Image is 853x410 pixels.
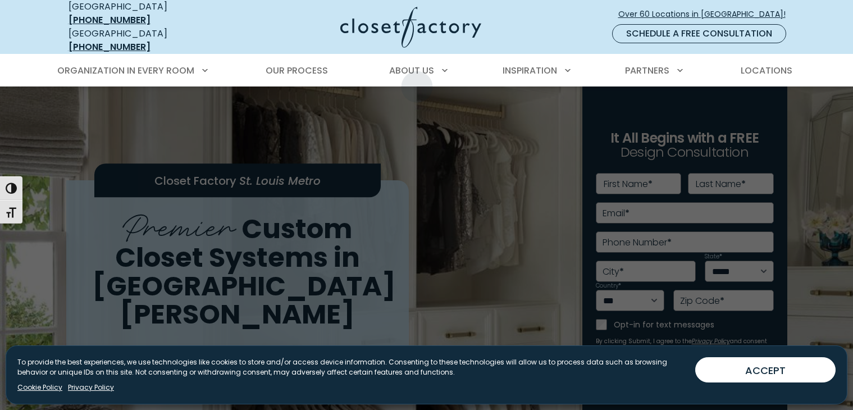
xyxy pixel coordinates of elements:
[695,357,836,382] button: ACCEPT
[340,7,481,48] img: Closet Factory Logo
[49,55,804,86] nav: Primary Menu
[266,64,328,77] span: Our Process
[69,40,150,53] a: [PHONE_NUMBER]
[17,382,62,393] a: Cookie Policy
[68,382,114,393] a: Privacy Policy
[618,4,795,24] a: Over 60 Locations in [GEOGRAPHIC_DATA]!
[389,64,434,77] span: About Us
[69,13,150,26] a: [PHONE_NUMBER]
[618,8,795,20] span: Over 60 Locations in [GEOGRAPHIC_DATA]!
[741,64,792,77] span: Locations
[17,357,686,377] p: To provide the best experiences, we use technologies like cookies to store and/or access device i...
[69,27,231,54] div: [GEOGRAPHIC_DATA]
[625,64,669,77] span: Partners
[57,64,194,77] span: Organization in Every Room
[612,24,786,43] a: Schedule a Free Consultation
[503,64,557,77] span: Inspiration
